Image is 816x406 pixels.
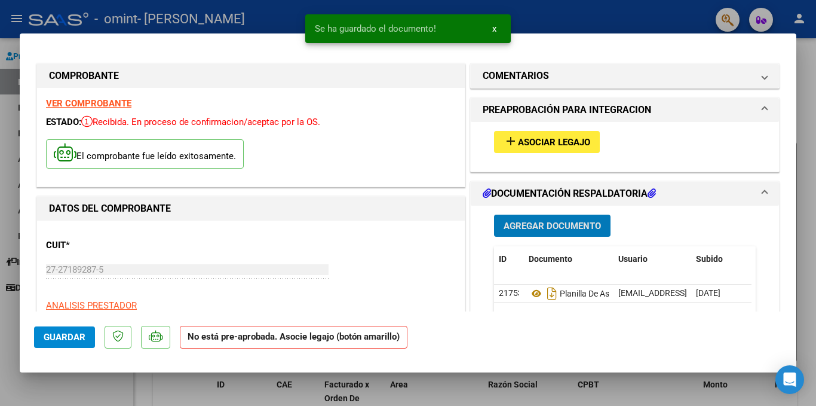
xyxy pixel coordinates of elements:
[44,332,85,343] span: Guardar
[529,254,572,264] span: Documento
[529,289,664,298] span: Planilla De Asistencia [DATE]
[494,131,600,153] button: Asociar Legajo
[775,365,804,394] div: Open Intercom Messenger
[46,139,244,169] p: El comprobante fue leído exitosamente.
[471,98,779,122] mat-expansion-panel-header: PREAPROBACIÓN PARA INTEGRACION
[46,300,137,311] span: ANALISIS PRESTADOR
[492,23,496,34] span: x
[49,203,171,214] strong: DATOS DEL COMPROBANTE
[46,239,169,252] p: CUIT
[518,137,590,148] span: Asociar Legajo
[81,117,320,127] span: Recibida. En proceso de confirmacion/aceptac por la OS.
[471,122,779,172] div: PREAPROBACIÓN PARA INTEGRACION
[691,246,751,272] datatable-header-cell: Subido
[504,134,518,148] mat-icon: add
[315,23,436,35] span: Se ha guardado el documento!
[751,246,811,272] datatable-header-cell: Acción
[483,187,656,201] h1: DOCUMENTACIÓN RESPALDATORIA
[499,254,507,264] span: ID
[618,254,648,264] span: Usuario
[504,221,601,231] span: Agregar Documento
[524,246,613,272] datatable-header-cell: Documento
[499,288,523,298] span: 21753
[180,326,407,349] strong: No está pre-aprobada. Asocie legajo (botón amarillo)
[494,246,524,272] datatable-header-cell: ID
[613,246,691,272] datatable-header-cell: Usuario
[696,288,720,298] span: [DATE]
[483,18,506,39] button: x
[46,117,81,127] span: ESTADO:
[34,326,95,348] button: Guardar
[544,284,560,303] i: Descargar documento
[471,64,779,88] mat-expansion-panel-header: COMENTARIOS
[471,182,779,206] mat-expansion-panel-header: DOCUMENTACIÓN RESPALDATORIA
[46,98,131,109] a: VER COMPROBANTE
[483,103,651,117] h1: PREAPROBACIÓN PARA INTEGRACION
[494,215,611,237] button: Agregar Documento
[483,69,549,83] h1: COMENTARIOS
[696,254,723,264] span: Subido
[49,70,119,81] strong: COMPROBANTE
